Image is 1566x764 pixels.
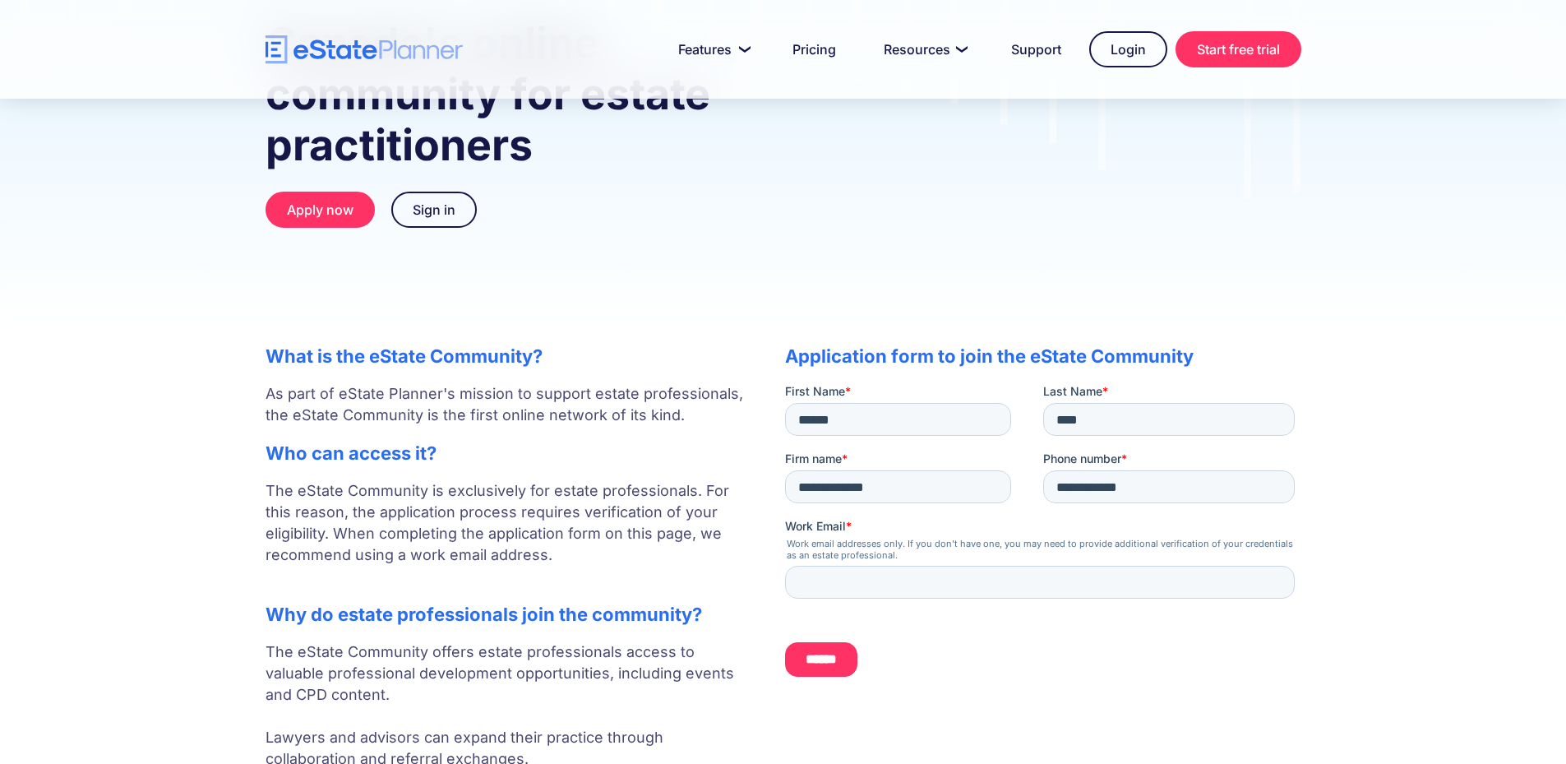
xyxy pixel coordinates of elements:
[266,383,752,426] p: As part of eState Planner's mission to support estate professionals, the eState Community is the ...
[266,345,752,367] h2: What is the eState Community?
[391,192,477,228] a: Sign in
[785,345,1301,367] h2: Application form to join the eState Community
[991,33,1081,66] a: Support
[266,480,752,587] p: The eState Community is exclusively for estate professionals. For this reason, the application pr...
[1176,31,1301,67] a: Start free trial
[785,383,1301,709] iframe: Form 0
[266,35,463,64] a: home
[266,604,752,625] h2: Why do estate professionals join the community?
[266,442,752,464] h2: Who can access it?
[773,33,856,66] a: Pricing
[1089,31,1167,67] a: Login
[864,33,983,66] a: Resources
[266,192,375,228] a: Apply now
[658,33,765,66] a: Features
